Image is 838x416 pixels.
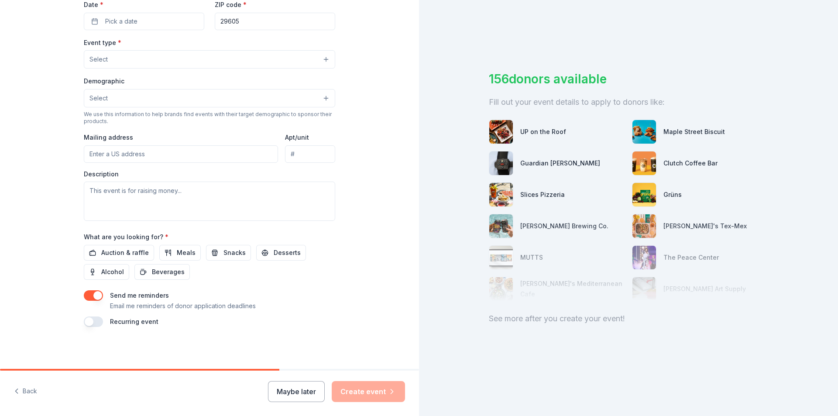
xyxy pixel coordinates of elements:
[215,0,247,9] label: ZIP code
[89,93,108,103] span: Select
[84,50,335,69] button: Select
[520,189,565,200] div: Slices Pizzeria
[89,54,108,65] span: Select
[84,233,168,241] label: What are you looking for?
[101,248,149,258] span: Auction & raffle
[134,264,190,280] button: Beverages
[14,382,37,401] button: Back
[215,13,335,30] input: 12345 (U.S. only)
[110,292,169,299] label: Send me reminders
[663,127,725,137] div: Maple Street Biscuit
[223,248,246,258] span: Snacks
[489,120,513,144] img: photo for UP on the Roof
[101,267,124,277] span: Alcohol
[206,245,251,261] button: Snacks
[256,245,306,261] button: Desserts
[84,133,133,142] label: Mailing address
[489,95,768,109] div: Fill out your event details to apply to donors like:
[632,183,656,206] img: photo for Grüns
[159,245,201,261] button: Meals
[632,151,656,175] img: photo for Clutch Coffee Bar
[84,170,119,179] label: Description
[663,189,682,200] div: Grüns
[489,70,768,88] div: 156 donors available
[110,318,158,325] label: Recurring event
[84,245,154,261] button: Auction & raffle
[274,248,301,258] span: Desserts
[177,248,196,258] span: Meals
[520,158,600,168] div: Guardian [PERSON_NAME]
[84,38,121,47] label: Event type
[152,267,185,277] span: Beverages
[84,145,278,163] input: Enter a US address
[84,111,335,125] div: We use this information to help brands find events with their target demographic to sponsor their...
[84,89,335,107] button: Select
[489,151,513,175] img: photo for Guardian Angel Device
[285,145,335,163] input: #
[105,16,137,27] span: Pick a date
[632,120,656,144] img: photo for Maple Street Biscuit
[84,13,204,30] button: Pick a date
[489,312,768,326] div: See more after you create your event!
[268,381,325,402] button: Maybe later
[285,133,309,142] label: Apt/unit
[489,183,513,206] img: photo for Slices Pizzeria
[84,264,129,280] button: Alcohol
[84,0,204,9] label: Date
[520,127,566,137] div: UP on the Roof
[84,77,124,86] label: Demographic
[110,301,256,311] p: Email me reminders of donor application deadlines
[663,158,718,168] div: Clutch Coffee Bar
